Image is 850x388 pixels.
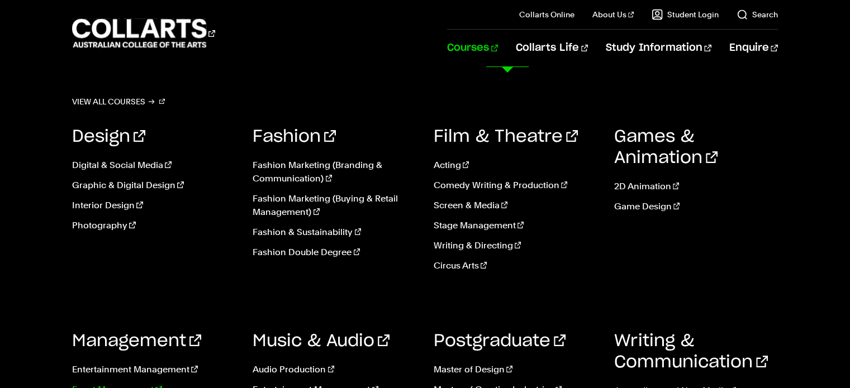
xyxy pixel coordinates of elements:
a: Master of Design [434,363,597,376]
a: Fashion & Sustainability [253,226,416,239]
a: Games & Animation [614,128,718,166]
div: Go to homepage [72,17,215,49]
a: Search [737,9,778,20]
a: Game Design [614,200,778,213]
a: Screen & Media [434,199,597,212]
a: View all courses [72,94,165,109]
a: Comedy Writing & Production [434,179,597,192]
a: Writing & Communication [614,333,768,371]
a: Digital & Social Media [72,159,236,172]
a: 2D Animation [614,180,778,193]
a: Entertainment Management [72,363,236,376]
a: Fashion Marketing (Branding & Communication) [253,159,416,185]
a: Audio Production [253,363,416,376]
a: Acting [434,159,597,172]
a: Photography [72,219,236,232]
a: Writing & Directing [434,239,597,252]
a: Music & Audio [253,333,390,349]
a: Fashion [253,128,336,145]
a: Interior Design [72,199,236,212]
a: Graphic & Digital Design [72,179,236,192]
a: Design [72,128,145,145]
a: Film & Theatre [434,128,578,145]
a: Fashion Double Degree [253,246,416,259]
a: Courses [447,30,498,66]
a: Collarts Life [516,30,588,66]
a: About Us [592,9,634,20]
a: Fashion Marketing (Buying & Retail Management) [253,192,416,219]
a: Collarts Online [519,9,574,20]
a: Study Information [606,30,711,66]
a: Enquire [729,30,778,66]
a: Management [72,333,201,349]
a: Student Login [652,9,719,20]
a: Postgraduate [434,333,566,349]
a: Circus Arts [434,259,597,272]
a: Stage Management [434,219,597,232]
